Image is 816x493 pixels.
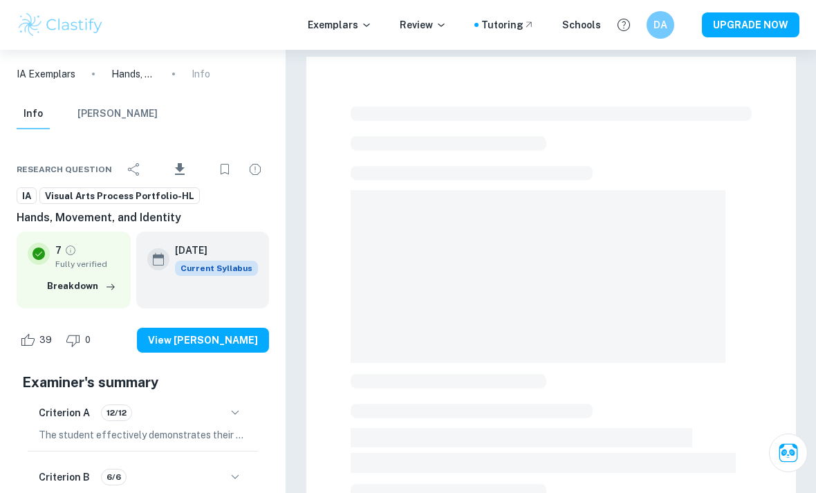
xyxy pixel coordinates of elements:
[62,329,98,351] div: Dislike
[17,99,50,129] button: Info
[17,187,37,205] a: IA
[39,405,90,420] h6: Criterion A
[120,156,148,183] div: Share
[647,11,674,39] button: DA
[151,151,208,187] div: Download
[39,187,200,205] a: Visual Arts Process Portfolio-HL
[17,163,112,176] span: Research question
[653,17,669,32] h6: DA
[111,66,156,82] p: Hands, Movement, and Identity
[400,17,447,32] p: Review
[39,469,90,485] h6: Criterion B
[137,328,269,353] button: View [PERSON_NAME]
[102,407,131,419] span: 12/12
[481,17,535,32] a: Tutoring
[17,66,75,82] a: IA Exemplars
[40,189,199,203] span: Visual Arts Process Portfolio-HL
[55,243,62,258] p: 7
[175,261,258,276] span: Current Syllabus
[77,99,158,129] button: [PERSON_NAME]
[702,12,799,37] button: UPGRADE NOW
[64,244,77,257] a: Grade fully verified
[769,434,808,472] button: Ask Clai
[308,17,372,32] p: Exemplars
[77,333,98,347] span: 0
[562,17,601,32] a: Schools
[102,471,126,483] span: 6/6
[192,66,210,82] p: Info
[17,11,104,39] img: Clastify logo
[241,156,269,183] div: Report issue
[44,276,120,297] button: Breakdown
[17,329,59,351] div: Like
[17,210,269,226] h6: Hands, Movement, and Identity
[39,427,247,443] p: The student effectively demonstrates their understanding of different art-making formats by provi...
[211,156,239,183] div: Bookmark
[55,258,120,270] span: Fully verified
[175,243,247,258] h6: [DATE]
[22,372,263,393] h5: Examiner's summary
[32,333,59,347] span: 39
[175,261,258,276] div: This exemplar is based on the current syllabus. Feel free to refer to it for inspiration/ideas wh...
[612,13,636,37] button: Help and Feedback
[17,189,36,203] span: IA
